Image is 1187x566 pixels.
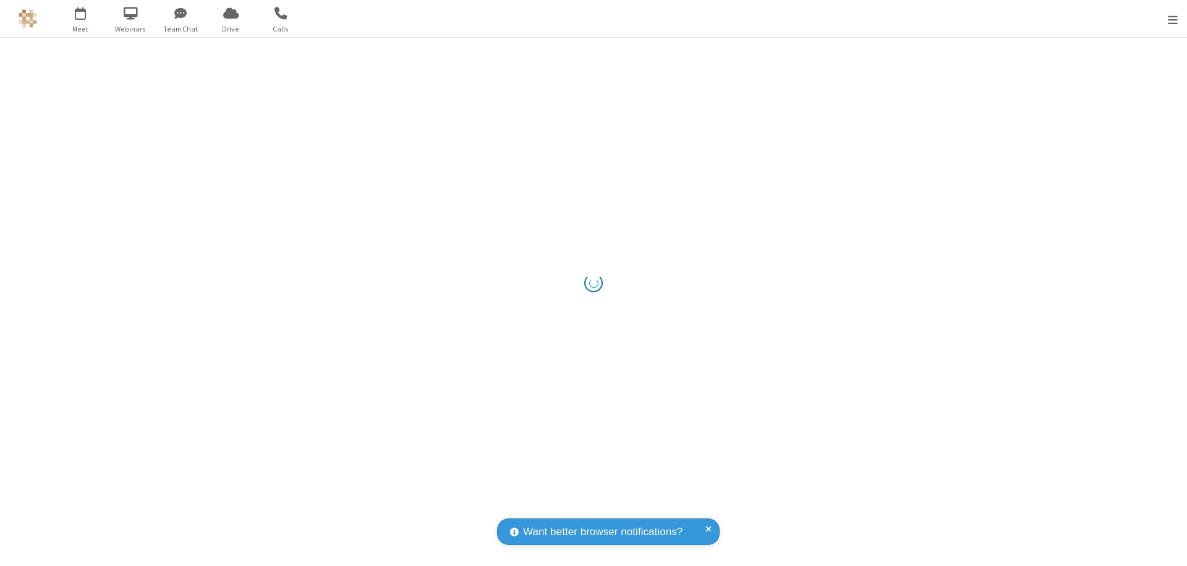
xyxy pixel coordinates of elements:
[258,23,304,35] span: Calls
[208,23,254,35] span: Drive
[57,23,104,35] span: Meet
[108,23,154,35] span: Webinars
[523,524,683,540] span: Want better browser notifications?
[19,9,37,28] img: QA Selenium DO NOT DELETE OR CHANGE
[158,23,204,35] span: Team Chat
